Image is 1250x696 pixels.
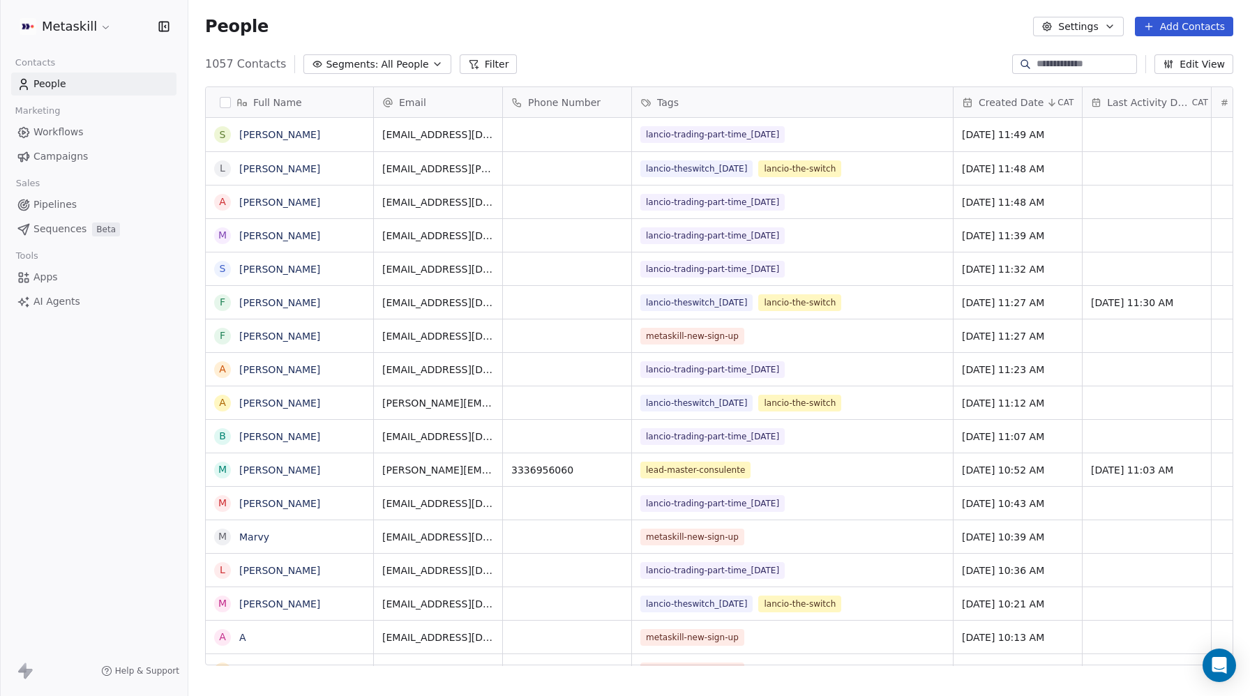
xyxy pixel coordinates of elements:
span: Phone Number [528,96,601,109]
span: [EMAIL_ADDRESS][PERSON_NAME][DOMAIN_NAME] [382,162,494,176]
span: People [33,77,66,91]
span: lancio-trading-part-time_[DATE] [640,227,785,244]
span: lancio-theswitch_[DATE] [640,596,753,612]
a: Workflows [11,121,176,144]
span: Email [399,96,426,109]
span: 3336956060 [511,463,623,477]
span: metaskill-new-sign-up [640,328,744,345]
button: Settings [1033,17,1123,36]
a: AI Agents [11,290,176,313]
span: AI Agents [33,294,80,309]
div: M [218,496,227,510]
span: [EMAIL_ADDRESS][DOMAIN_NAME] [382,363,494,377]
a: [PERSON_NAME] [239,598,320,610]
span: [DATE] 11:48 AM [962,162,1074,176]
span: [DATE] 09:59 AM [962,664,1074,678]
img: AVATAR%20METASKILL%20-%20Colori%20Positivo.png [20,18,36,35]
span: [EMAIL_ADDRESS][DOMAIN_NAME] [382,296,494,310]
a: [PERSON_NAME] [239,665,320,676]
span: [DATE] 10:36 AM [962,563,1074,577]
div: Open Intercom Messenger [1203,649,1236,682]
a: [PERSON_NAME] [239,464,320,476]
div: F [220,295,225,310]
span: metaskill-new-sign-up [640,529,744,545]
span: metaskill-new-sign-up [640,629,744,646]
div: Last Activity DateCAT [1083,87,1211,117]
a: Help & Support [101,665,179,676]
a: [PERSON_NAME] [239,197,320,208]
div: Full Name [206,87,373,117]
span: Tags [657,96,679,109]
a: [PERSON_NAME] [239,431,320,442]
span: Sequences [33,222,86,236]
span: [DATE] 11:12 AM [962,396,1074,410]
span: [EMAIL_ADDRESS][DOMAIN_NAME] [382,229,494,243]
span: [PERSON_NAME][EMAIL_ADDRESS][PERSON_NAME][PERSON_NAME][DOMAIN_NAME] [382,396,494,410]
span: [EMAIL_ADDRESS][DOMAIN_NAME] [382,195,494,209]
span: Metaskill [42,17,97,36]
span: lancio-theswitch_[DATE] [640,395,753,411]
div: S [220,262,226,276]
a: Pipelines [11,193,176,216]
span: [EMAIL_ADDRESS][DOMAIN_NAME] [382,497,494,510]
div: L [220,563,225,577]
div: grid [206,118,374,666]
span: Beta [92,222,120,236]
span: lancio-trading-part-time_[DATE] [640,562,785,579]
div: S [220,128,226,142]
span: lancio-theswitch_[DATE] [640,160,753,177]
span: [DATE] 11:07 AM [962,430,1074,444]
div: L [220,161,225,176]
span: All People [381,57,428,72]
span: Marketing [9,100,66,121]
div: A [219,195,226,209]
span: [DATE] 11:27 AM [962,329,1074,343]
span: Campaigns [33,149,88,164]
span: [EMAIL_ADDRESS][DOMAIN_NAME] [382,630,494,644]
span: Last Activity Date [1107,96,1189,109]
span: Workflows [33,125,84,139]
span: People [205,16,269,37]
span: lancio-the-switch [758,160,841,177]
a: [PERSON_NAME] [239,331,320,342]
span: Pipelines [33,197,77,212]
div: M [218,596,227,611]
span: Help & Support [115,665,179,676]
a: Marvy [239,531,269,543]
span: CAT [1057,97,1074,108]
div: Phone Number [503,87,631,117]
span: [EMAIL_ADDRESS][DOMAIN_NAME] [382,563,494,577]
a: [PERSON_NAME] [239,398,320,409]
span: [EMAIL_ADDRESS][DOMAIN_NAME] [382,430,494,444]
a: [PERSON_NAME] [239,163,320,174]
a: SequencesBeta [11,218,176,241]
div: M [218,529,227,544]
span: [DATE] 10:43 AM [962,497,1074,510]
span: Full Name [253,96,302,109]
div: Tags [632,87,953,117]
a: [PERSON_NAME] [239,264,320,275]
a: Campaigns [11,145,176,168]
span: Tools [10,245,44,266]
a: People [11,73,176,96]
span: [DATE] 10:21 AM [962,597,1074,611]
span: lead-master-consulente [640,462,751,478]
div: M [218,228,227,243]
span: lancio-trading-part-time_[DATE] [640,194,785,211]
span: Created Date [979,96,1044,109]
span: [DATE] 11:30 AM [1091,296,1203,310]
span: [EMAIL_ADDRESS][PERSON_NAME][DOMAIN_NAME] [382,664,494,678]
span: Segments: [326,57,378,72]
span: [DATE] 11:32 AM [962,262,1074,276]
span: Sales [10,173,46,194]
button: Filter [460,54,518,74]
span: [EMAIL_ADDRESS][DOMAIN_NAME] [382,597,494,611]
span: lancio-trading-part-time_[DATE] [640,361,785,378]
div: B [219,429,226,444]
span: [DATE] 11:03 AM [1091,463,1203,477]
span: [DATE] 10:39 AM [962,530,1074,544]
a: [PERSON_NAME] [239,565,320,576]
button: Edit View [1154,54,1233,74]
span: CAT [1192,97,1208,108]
span: lancio-the-switch [758,395,841,411]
